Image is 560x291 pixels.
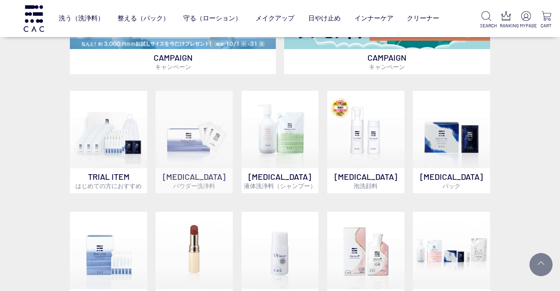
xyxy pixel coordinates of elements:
[369,63,405,70] span: キャンペーン
[255,7,294,30] a: メイクアップ
[183,7,242,30] a: 守る（ローション）
[407,7,439,30] a: クリーナー
[540,11,553,29] a: CART
[156,168,233,193] p: [MEDICAL_DATA]
[327,91,404,168] img: 泡洗顔料
[500,11,513,29] a: RANKING
[520,22,533,29] p: MYPAGE
[242,91,319,193] a: [MEDICAL_DATA]液体洗浄料（シャンプー）
[155,63,191,70] span: キャンペーン
[75,182,142,190] span: はじめての方におすすめ
[480,22,493,29] p: SEARCH
[70,49,276,74] p: CAMPAIGN
[442,182,460,190] span: パック
[520,11,533,29] a: MYPAGE
[327,212,404,289] img: インナーケア
[480,11,493,29] a: SEARCH
[500,22,513,29] p: RANKING
[327,168,404,193] p: [MEDICAL_DATA]
[22,5,45,32] img: logo
[156,91,233,193] a: [MEDICAL_DATA]パウダー洗浄料
[413,91,490,193] a: [MEDICAL_DATA]パック
[244,182,316,190] span: 液体洗浄料（シャンプー）
[413,168,490,193] p: [MEDICAL_DATA]
[327,91,404,193] a: 泡洗顔料 [MEDICAL_DATA]泡洗顔料
[354,182,378,190] span: 泡洗顔料
[308,7,341,30] a: 日やけ止め
[540,22,553,29] p: CART
[118,7,169,30] a: 整える（パック）
[70,91,147,193] a: トライアルセット TRIAL ITEMはじめての方におすすめ
[355,7,393,30] a: インナーケア
[173,182,215,190] span: パウダー洗浄料
[59,7,104,30] a: 洗う（洗浄料）
[284,49,490,74] p: CAMPAIGN
[70,168,147,193] p: TRIAL ITEM
[70,91,147,168] img: トライアルセット
[242,168,319,193] p: [MEDICAL_DATA]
